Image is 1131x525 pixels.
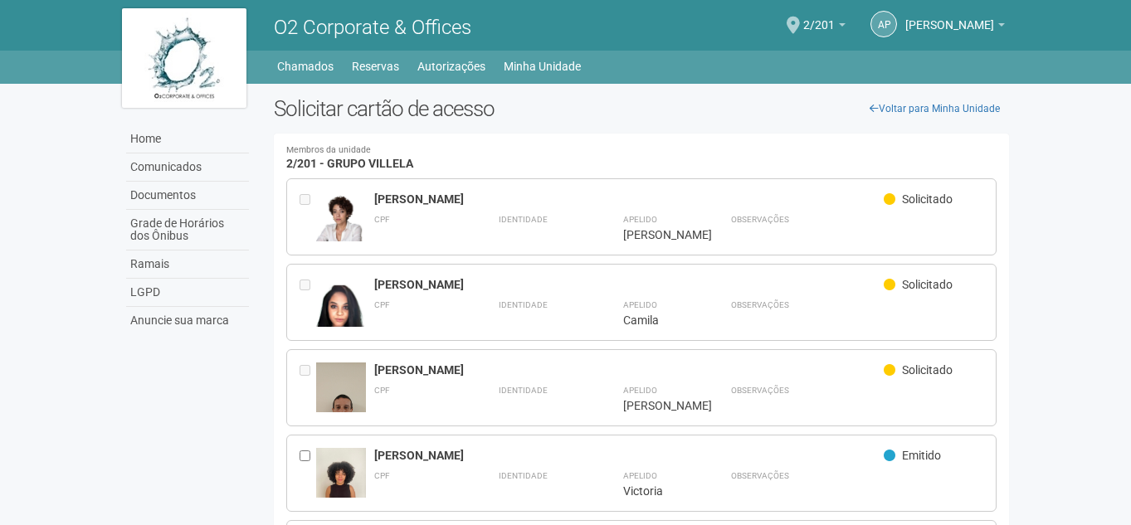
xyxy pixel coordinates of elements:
strong: CPF [374,300,390,309]
div: [PERSON_NAME] [374,277,885,292]
span: Emitido [902,449,941,462]
strong: CPF [374,215,390,224]
span: 2/201 [803,2,835,32]
a: Anuncie sua marca [126,307,249,334]
div: Entre em contato com a Aministração para solicitar o cancelamento ou 2a via [300,362,316,413]
h2: Solicitar cartão de acesso [274,96,1010,121]
strong: Identidade [499,300,548,309]
strong: Identidade [499,386,548,395]
div: Entre em contato com a Aministração para solicitar o cancelamento ou 2a via [300,192,316,242]
a: Reservas [352,55,399,78]
span: Solicitado [902,192,953,206]
strong: CPF [374,471,390,480]
strong: Apelido [623,215,657,224]
div: [PERSON_NAME] [374,448,885,463]
strong: Apelido [623,386,657,395]
a: Minha Unidade [504,55,581,78]
img: user.jpg [316,277,366,352]
strong: Observações [731,215,789,224]
span: Solicitado [902,363,953,377]
a: LGPD [126,279,249,307]
div: Entre em contato com a Aministração para solicitar o cancelamento ou 2a via [300,277,316,328]
h4: 2/201 - GRUPO VILLELA [286,146,997,170]
strong: Observações [731,300,789,309]
strong: Apelido [623,300,657,309]
a: Voltar para Minha Unidade [860,96,1009,121]
div: [PERSON_NAME] [623,398,690,413]
span: Solicitado [902,278,953,291]
strong: Observações [731,471,789,480]
span: O2 Corporate & Offices [274,16,471,39]
a: ap [870,11,897,37]
img: logo.jpg [122,8,246,108]
a: 2/201 [803,21,846,34]
a: Ramais [126,250,249,279]
small: Membros da unidade [286,146,997,155]
a: Autorizações [417,55,485,78]
div: [PERSON_NAME] [374,362,885,377]
a: Documentos [126,182,249,210]
a: Chamados [277,55,334,78]
img: user.jpg [316,192,366,243]
div: [PERSON_NAME] [374,192,885,207]
a: Comunicados [126,153,249,182]
strong: Observações [731,386,789,395]
div: [PERSON_NAME] [623,227,690,242]
img: user.jpg [316,448,366,514]
strong: Identidade [499,471,548,480]
a: Home [126,125,249,153]
span: agatha pedro de souza [905,2,994,32]
a: Grade de Horários dos Ônibus [126,210,249,250]
a: [PERSON_NAME] [905,21,1005,34]
div: Camila [623,313,690,328]
strong: CPF [374,386,390,395]
div: Victoria [623,484,690,498]
strong: Identidade [499,215,548,224]
img: user.jpg [316,362,366,451]
strong: Apelido [623,471,657,480]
